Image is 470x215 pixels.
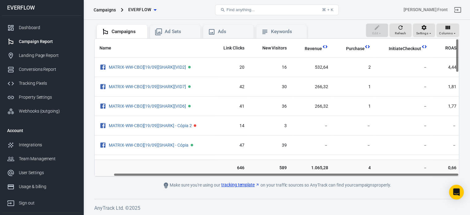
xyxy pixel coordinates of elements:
[19,66,76,73] div: Conversions Report
[449,185,464,200] div: Open Intercom Messenger
[19,183,76,190] div: Usage & billing
[2,35,81,49] a: Campaign Report
[112,28,142,35] div: Campaigns
[19,24,76,31] div: Dashboard
[128,6,151,14] span: EVERFLOW
[439,31,453,36] span: Columns
[165,28,196,35] div: Ad Sets
[221,182,260,188] a: tracking template
[19,200,76,206] div: Sign out
[19,170,76,176] div: User Settings
[2,180,81,194] a: Usage & billing
[19,142,76,148] div: Integrations
[389,24,412,37] button: Refresh
[215,5,339,15] button: Find anything...⌘ + K
[227,7,255,12] span: Find anything...
[395,31,406,36] span: Refresh
[19,108,76,114] div: Webhooks (outgoing)
[94,7,116,13] div: Campaigns
[19,52,76,59] div: Landing Page Report
[2,194,81,210] a: Sign out
[19,80,76,87] div: Tracking Pixels
[2,104,81,118] a: Webhooks (outgoing)
[2,123,81,138] li: Account
[2,76,81,90] a: Tracking Pixels
[2,62,81,76] a: Conversions Report
[2,166,81,180] a: User Settings
[271,28,302,35] div: Keywords
[2,49,81,62] a: Landing Page Report
[2,90,81,104] a: Property Settings
[450,2,465,17] a: Sign out
[322,7,333,12] div: ⌘ + K
[436,24,459,37] button: Columns
[218,28,249,35] div: Ads
[138,182,416,189] div: Make sure you're using our on your traffic sources so AnyTrack can find your campaigns properly.
[94,204,459,212] h6: AnyTrack Ltd. © 2025
[2,152,81,166] a: Team Management
[2,5,81,11] div: EVERFLOW
[2,21,81,35] a: Dashboard
[19,38,76,45] div: Campaign Report
[404,6,448,13] div: Account id: KGa5hiGJ
[19,156,76,162] div: Team Management
[2,138,81,152] a: Integrations
[416,31,428,36] span: Settings
[126,4,159,15] button: EVERFLOW
[19,94,76,101] div: Property Settings
[413,24,435,37] button: Settings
